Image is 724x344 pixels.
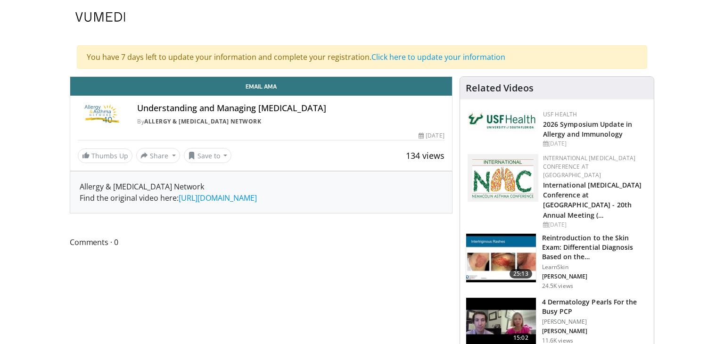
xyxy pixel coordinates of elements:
span: 25:13 [510,269,532,278]
p: Raja Sivamani [542,273,648,280]
div: [DATE] [543,139,646,148]
a: USF Health [543,110,577,118]
a: Email Ama [70,77,452,96]
div: Allergy & [MEDICAL_DATA] Network Find the original video here: [80,181,443,204]
a: International [MEDICAL_DATA] Conference at [GEOGRAPHIC_DATA] - 20th Annual Meeting (… [543,180,642,219]
img: 022c50fb-a848-4cac-a9d8-ea0906b33a1b.150x105_q85_crop-smart_upscale.jpg [466,234,536,283]
h3: Reintroduction to the Skin Exam: Differential Diagnosis Based on the Physical Exam and Topical St... [542,233,648,262]
div: You have 7 days left to update your information and complete your registration. [77,45,647,69]
div: By [137,117,444,126]
p: 24.5K views [542,282,573,290]
a: Allergy & [MEDICAL_DATA] Network [144,117,261,125]
button: Share [136,148,180,163]
div: [DATE] [419,131,444,140]
p: John Barbieri [542,328,648,335]
a: Thumbs Up [78,148,132,163]
img: 6ba8804a-8538-4002-95e7-a8f8012d4a11.png.150x105_q85_autocrop_double_scale_upscale_version-0.2.jpg [468,110,538,131]
a: International [MEDICAL_DATA] Conference at [GEOGRAPHIC_DATA] [543,154,636,179]
p: [PERSON_NAME] [542,318,648,326]
a: Click here to update your information [371,52,505,62]
a: 2026 Symposium Update in Allergy and Immunology [543,120,632,139]
h4: Related Videos [466,82,534,94]
h2: International Asthma Conference at Nemacolin - 20th Annual Meeting (Live and Virtual) [543,180,646,219]
p: LearnSkin [542,263,648,271]
span: 15:02 [510,333,532,343]
div: [DATE] [543,221,646,229]
a: [URL][DOMAIN_NAME] [179,193,257,203]
h4: Understanding and Managing [MEDICAL_DATA] [137,103,444,114]
span: Comments 0 [70,236,452,248]
img: VuMedi Logo [75,12,125,22]
button: Save to [184,148,232,163]
span: 134 views [406,150,444,161]
a: 25:13 Reintroduction to the Skin Exam: Differential Diagnosis Based on the… LearnSkin [PERSON_NAM... [466,233,648,290]
img: Allergy & Asthma Network [78,103,126,126]
img: 9485e4e4-7c5e-4f02-b036-ba13241ea18b.png.150x105_q85_autocrop_double_scale_upscale_version-0.2.png [468,154,538,202]
h3: 4 Dermatology Pearls For the Busy PCP [542,297,648,316]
